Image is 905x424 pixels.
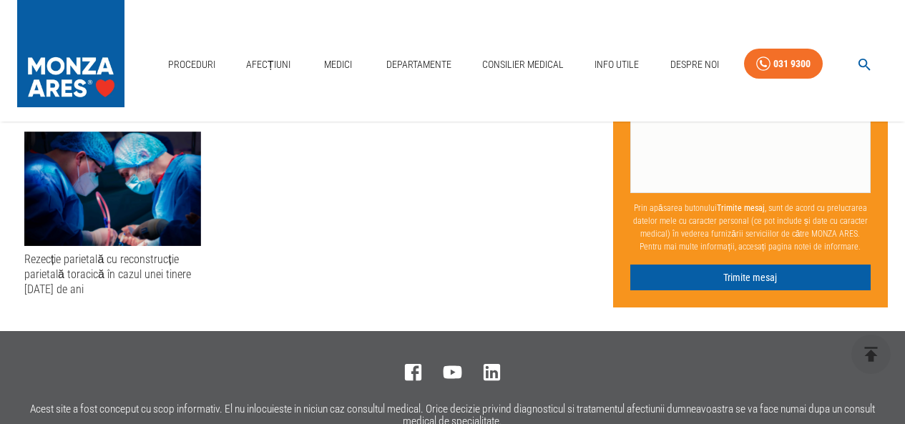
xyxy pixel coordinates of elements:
[240,50,296,79] a: Afecțiuni
[773,55,811,73] div: 031 9300
[24,132,201,297] a: Rezecție parietală cu reconstrucție parietală toracică în cazul unei tinere [DATE] de ani
[665,50,725,79] a: Despre Noi
[476,50,569,79] a: Consilier Medical
[315,50,361,79] a: Medici
[744,49,823,79] a: 031 9300
[589,50,645,79] a: Info Utile
[162,50,221,79] a: Proceduri
[24,252,201,297] div: Rezecție parietală cu reconstrucție parietală toracică în cazul unei tinere [DATE] de ani
[630,265,871,291] button: Trimite mesaj
[717,203,765,213] b: Trimite mesaj
[851,335,891,374] button: delete
[381,50,457,79] a: Departamente
[630,196,871,259] p: Prin apăsarea butonului , sunt de acord cu prelucrarea datelor mele cu caracter personal (ce pot ...
[24,132,201,246] img: Rezecție parietală cu reconstrucție parietală toracică în cazul unei tinere de 20 de ani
